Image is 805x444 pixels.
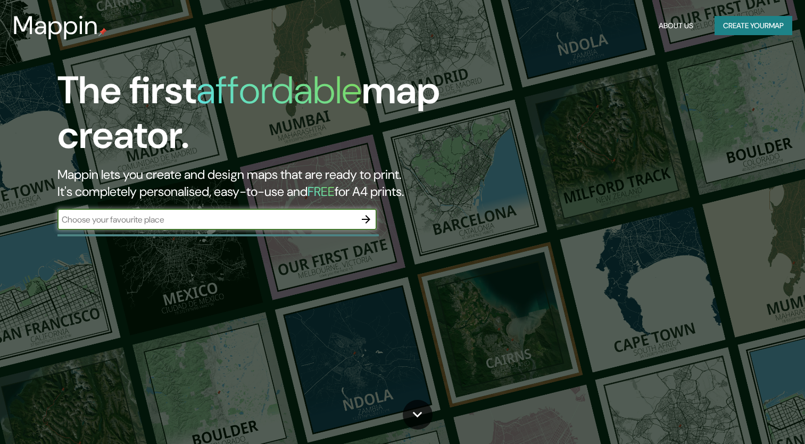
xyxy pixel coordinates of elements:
[98,28,107,36] img: mappin-pin
[308,183,335,200] h5: FREE
[715,16,792,36] button: Create yourmap
[13,11,98,40] h3: Mappin
[654,16,698,36] button: About Us
[196,65,362,115] h1: affordable
[57,166,460,200] h2: Mappin lets you create and design maps that are ready to print. It's completely personalised, eas...
[57,213,355,226] input: Choose your favourite place
[57,68,460,166] h1: The first map creator.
